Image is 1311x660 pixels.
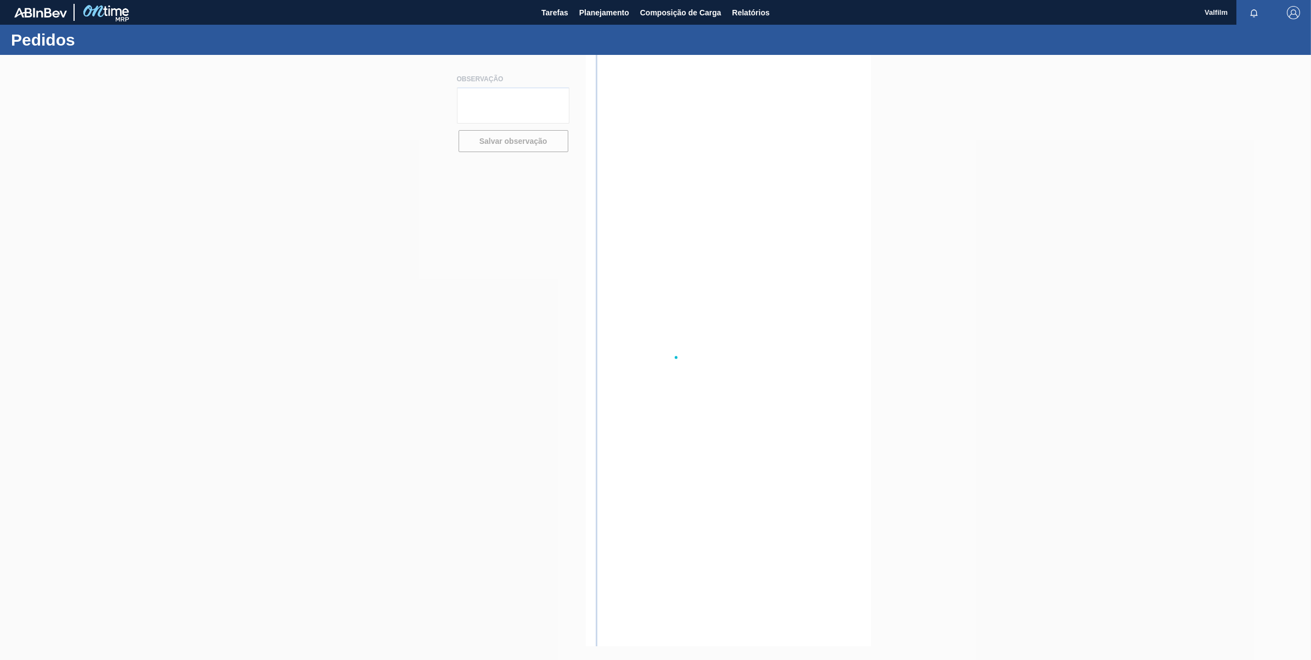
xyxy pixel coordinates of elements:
[1287,6,1300,19] img: Logout
[14,8,67,18] img: TNhmsLtSVTkK8tSr43FrP2fwEKptu5GPRR3wAAAABJRU5ErkJggg==
[579,6,629,19] span: Planejamento
[732,6,770,19] span: Relatórios
[541,6,568,19] span: Tarefas
[640,6,721,19] span: Composição de Carga
[11,33,206,46] h1: Pedidos
[1236,5,1272,20] button: Notificações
